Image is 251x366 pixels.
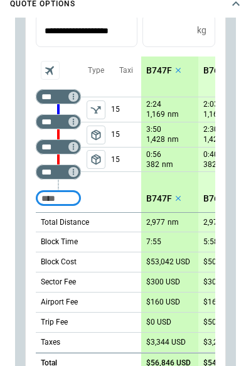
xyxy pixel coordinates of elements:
[119,65,133,76] p: Taxi
[111,122,141,147] p: 15
[203,109,222,120] p: 1,169
[87,100,105,119] span: Type of sector
[168,217,179,228] p: nm
[87,126,105,144] span: Type of sector
[36,164,81,180] div: Too short
[203,100,218,109] p: 2:03
[146,193,172,204] p: B747F
[41,217,89,228] p: Total Distance
[197,25,206,36] p: kg
[41,317,68,328] p: Trip Fee
[36,114,81,129] div: Too short
[146,125,161,134] p: 3:50
[203,65,224,76] p: B762
[146,65,172,76] p: B747F
[90,129,102,141] span: package_2
[203,125,218,134] p: 2:30
[146,298,180,307] p: $160 USD
[203,150,218,159] p: 0:40
[146,159,159,170] p: 382
[146,237,161,247] p: 7:55
[203,277,237,287] p: $300 USD
[203,193,224,204] p: B762
[146,150,161,159] p: 0:56
[146,109,165,120] p: 1,169
[41,337,60,348] p: Taxes
[111,148,141,171] p: 15
[87,150,105,169] span: Type of sector
[203,338,243,347] p: $3,233 USD
[87,126,105,144] button: left aligned
[146,318,171,327] p: $0 USD
[203,159,216,170] p: 382
[41,61,60,80] span: Aircraft selection
[146,100,161,109] p: 2:24
[203,257,247,267] p: $50,763 USD
[168,109,179,120] p: nm
[111,97,141,122] p: 15
[90,153,102,166] span: package_2
[87,150,105,169] button: left aligned
[87,100,105,119] button: left aligned
[10,1,75,7] h4: Quote Options
[146,338,186,347] p: $3,344 USD
[36,89,81,104] div: Too short
[203,318,237,327] p: $500 USD
[203,237,218,247] p: 5:58
[36,14,129,47] input: Choose date, selected date is Oct 14, 2025
[88,65,104,76] p: Type
[203,298,237,307] p: $160 USD
[36,139,81,154] div: Too short
[146,218,165,227] p: 2,977
[41,277,76,288] p: Sector Fee
[203,134,222,145] p: 1,428
[41,237,78,247] p: Block Time
[146,134,165,145] p: 1,428
[41,257,77,267] p: Block Cost
[146,257,190,267] p: $53,042 USD
[41,297,78,308] p: Airport Fee
[146,277,180,287] p: $300 USD
[203,218,222,227] p: 2,977
[168,134,179,145] p: nm
[36,191,81,206] div: Too short
[162,159,173,170] p: nm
